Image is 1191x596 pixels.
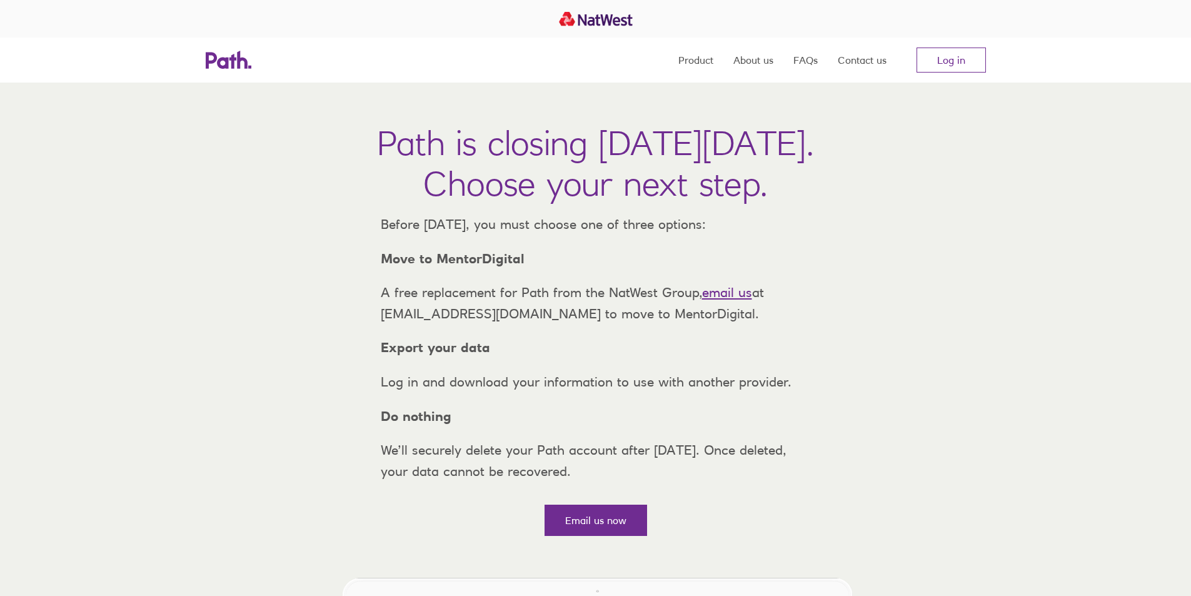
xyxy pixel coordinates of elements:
[678,38,713,83] a: Product
[371,282,821,324] p: A free replacement for Path from the NatWest Group, at [EMAIL_ADDRESS][DOMAIN_NAME] to move to Me...
[377,123,814,204] h1: Path is closing [DATE][DATE]. Choose your next step.
[371,440,821,482] p: We’ll securely delete your Path account after [DATE]. Once deleted, your data cannot be recovered.
[381,340,490,355] strong: Export your data
[381,408,451,424] strong: Do nothing
[733,38,773,83] a: About us
[381,251,525,266] strong: Move to MentorDigital
[545,505,647,536] a: Email us now
[702,285,752,300] a: email us
[838,38,887,83] a: Contact us
[793,38,818,83] a: FAQs
[371,214,821,235] p: Before [DATE], you must choose one of three options:
[371,371,821,393] p: Log in and download your information to use with another provider.
[917,48,986,73] a: Log in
